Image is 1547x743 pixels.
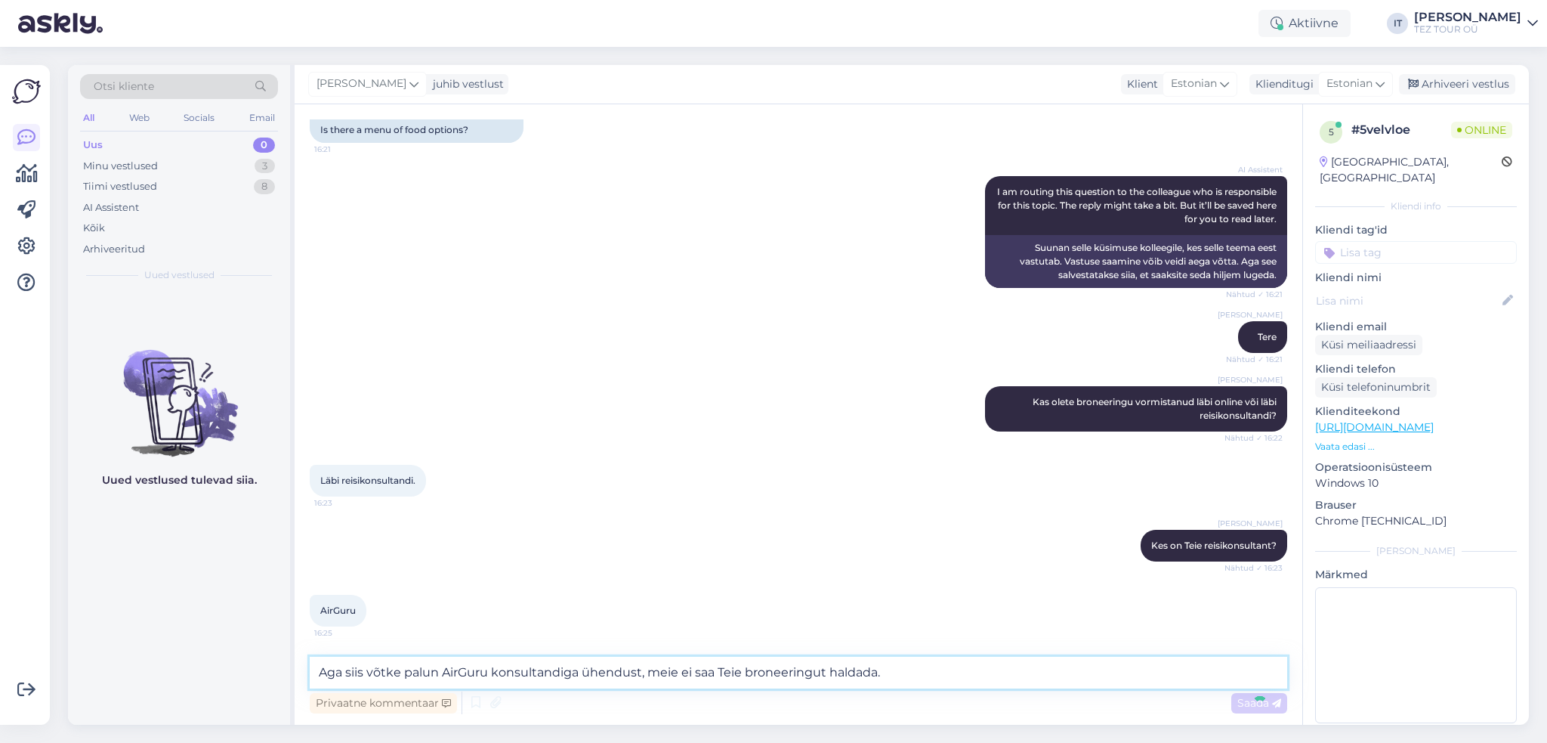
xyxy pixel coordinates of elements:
div: [GEOGRAPHIC_DATA], [GEOGRAPHIC_DATA] [1320,154,1502,186]
input: Lisa nimi [1316,293,1499,309]
div: Email [246,108,278,128]
p: Klienditeekond [1315,404,1517,419]
div: Suunan selle küsimuse kolleegile, kes selle teema eest vastutab. Vastuse saamine võib veidi aega ... [985,235,1287,288]
div: Is there a menu of food options? [310,117,523,143]
div: 8 [254,179,275,194]
span: Tere [1258,331,1277,342]
span: Estonian [1326,76,1373,92]
span: [PERSON_NAME] [317,76,406,92]
span: AirGuru [320,605,356,616]
div: juhib vestlust [427,76,504,92]
p: Vaata edasi ... [1315,440,1517,454]
span: [PERSON_NAME] [1218,374,1283,385]
img: Askly Logo [12,77,41,106]
span: Nähtud ✓ 16:22 [1224,432,1283,444]
div: 0 [253,138,275,153]
a: [PERSON_NAME]TEZ TOUR OÜ [1414,11,1538,36]
p: Kliendi email [1315,319,1517,335]
p: Brauser [1315,497,1517,513]
p: Kliendi nimi [1315,270,1517,286]
p: Kliendi tag'id [1315,222,1517,238]
img: No chats [68,323,290,459]
p: Uued vestlused tulevad siia. [102,472,257,488]
span: Uued vestlused [144,268,215,282]
div: TEZ TOUR OÜ [1414,23,1521,36]
span: 16:23 [314,497,371,509]
span: Kes on Teie reisikonsultant? [1151,540,1277,551]
div: 3 [255,159,275,174]
span: [PERSON_NAME] [1218,309,1283,320]
p: Märkmed [1315,567,1517,583]
div: Tiimi vestlused [83,179,157,194]
p: Windows 10 [1315,475,1517,491]
span: [PERSON_NAME] [1218,518,1283,529]
div: [PERSON_NAME] [1414,11,1521,23]
input: Lisa tag [1315,241,1517,264]
span: Online [1451,122,1512,138]
div: AI Assistent [83,200,139,215]
div: Kliendi info [1315,200,1517,213]
div: Minu vestlused [83,159,158,174]
span: I am routing this question to the colleague who is responsible for this topic. The reply might ta... [997,186,1279,224]
div: Kõik [83,221,105,236]
div: Küsi meiliaadressi [1315,335,1422,355]
span: Otsi kliente [94,79,154,94]
div: All [80,108,97,128]
p: Kliendi telefon [1315,361,1517,377]
div: Klienditugi [1249,76,1314,92]
span: Läbi reisikonsultandi. [320,475,415,486]
span: Estonian [1171,76,1217,92]
div: Uus [83,138,103,153]
span: 16:25 [314,627,371,639]
div: Arhiveeri vestlus [1399,74,1515,94]
div: Web [126,108,153,128]
span: Kas olete broneeringu vormistanud läbi online või läbi reisikonsultandi? [1033,396,1279,421]
span: AI Assistent [1226,164,1283,175]
div: Küsi telefoninumbrit [1315,377,1437,398]
span: Nähtud ✓ 16:23 [1224,562,1283,574]
span: 5 [1329,126,1334,138]
div: Klient [1121,76,1158,92]
p: Chrome [TECHNICAL_ID] [1315,513,1517,529]
span: 16:21 [314,144,371,155]
div: [PERSON_NAME] [1315,544,1517,558]
div: IT [1387,13,1408,34]
a: [URL][DOMAIN_NAME] [1315,420,1434,434]
div: Arhiveeritud [83,242,145,257]
div: # 5velvloe [1351,121,1451,139]
div: Socials [181,108,218,128]
span: Nähtud ✓ 16:21 [1226,354,1283,365]
p: Operatsioonisüsteem [1315,460,1517,475]
span: Nähtud ✓ 16:21 [1226,289,1283,300]
div: Aktiivne [1258,10,1351,37]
